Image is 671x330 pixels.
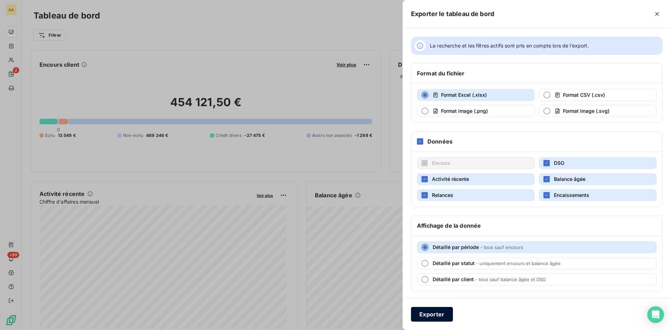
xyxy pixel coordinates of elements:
h5: Exporter le tableau de bord [411,9,494,19]
span: - uniquement encours et balance âgée [476,261,561,266]
button: Détaillé par période - tous sauf encours [417,241,657,253]
button: Encaissements [539,189,657,201]
h6: Format du fichier [417,69,465,78]
span: Format image (.png) [441,108,488,114]
span: Détaillé par client [433,276,474,282]
h6: Affichage de la donnée [417,221,481,230]
button: Format image (.png) [417,105,535,117]
span: Balance âgée [554,176,585,182]
button: Format Image (.svg) [539,105,657,117]
button: Relances [417,189,535,201]
span: Encaissements [554,192,589,198]
button: Détaillé par statut - uniquement encours et balance âgée [417,257,657,269]
span: La recherche et les filtres actifs sont pris en compte lors de l’export. [430,42,589,49]
span: - tous sauf encours [480,244,523,250]
button: Encours [417,157,535,169]
div: Open Intercom Messenger [647,306,664,323]
h6: Données [427,137,453,146]
button: Détaillé par client - tous sauf balance âgée et DSO [417,273,657,285]
span: Relances [432,192,453,198]
span: DSO [554,160,564,166]
span: Activité récente [432,176,469,182]
button: Balance âgée [539,173,657,185]
button: Format Excel (.xlsx) [417,89,535,101]
span: Format Excel (.xlsx) [441,92,487,98]
span: Détaillé par statut [433,260,475,266]
span: Encours [432,160,450,166]
button: Format CSV (.csv) [539,89,657,101]
span: Format CSV (.csv) [563,92,605,98]
span: - tous sauf balance âgée et DSO [475,277,546,282]
button: DSO [539,157,657,169]
button: Activité récente [417,173,535,185]
span: Détaillé par période [433,244,479,250]
span: Format Image (.svg) [563,108,609,114]
button: Exporter [411,307,453,322]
